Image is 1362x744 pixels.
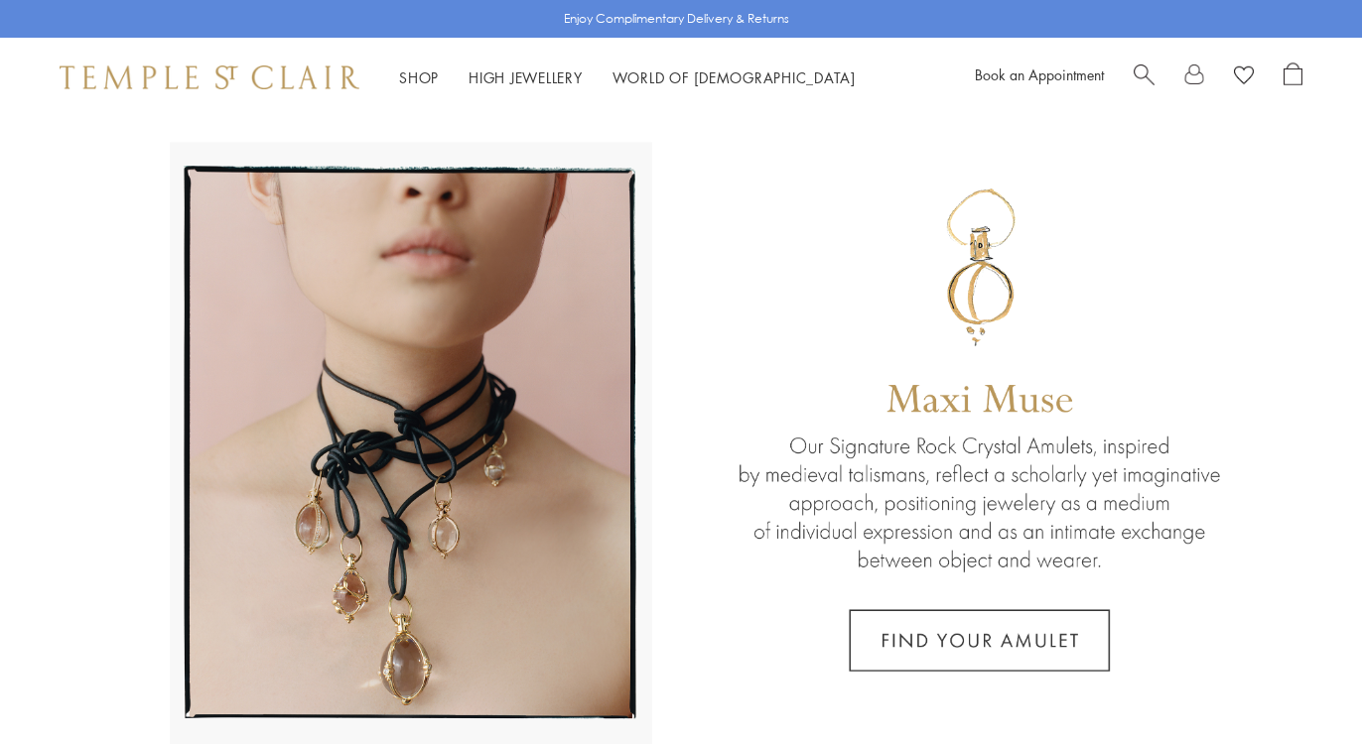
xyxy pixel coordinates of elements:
[469,67,583,87] a: High JewelleryHigh Jewellery
[564,9,789,29] p: Enjoy Complimentary Delivery & Returns
[1234,62,1254,92] a: View Wishlist
[1263,651,1342,724] iframe: Gorgias live chat messenger
[1134,62,1155,92] a: Search
[399,65,856,90] nav: Main navigation
[613,67,856,87] a: World of [DEMOGRAPHIC_DATA]World of [DEMOGRAPHIC_DATA]
[399,67,439,87] a: ShopShop
[60,65,359,89] img: Temple St. Clair
[1284,62,1302,92] a: Open Shopping Bag
[975,64,1104,84] a: Book an Appointment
